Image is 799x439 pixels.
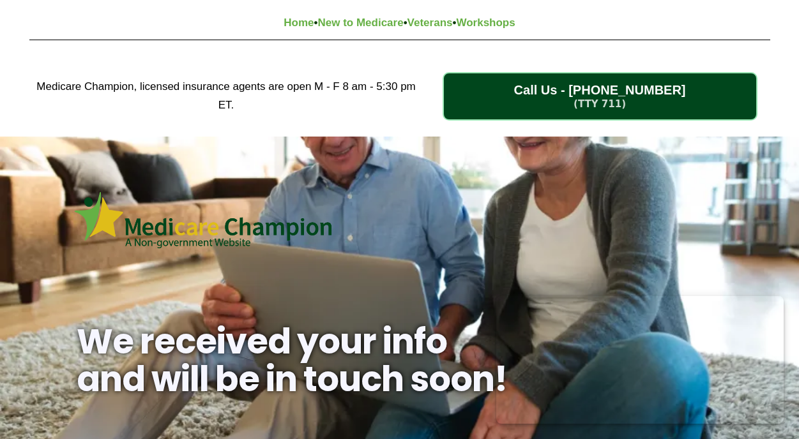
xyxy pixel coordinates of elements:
[443,72,757,121] a: Call Us - 1-833-823-1990 (TTY 711)
[284,17,314,29] a: Home
[452,17,456,29] strong: •
[317,17,403,29] a: New to Medicare
[314,17,318,29] strong: •
[29,78,423,115] h2: Medicare Champion, licensed insurance agents are open M - F 8 am - 5:30 pm ET.
[77,317,507,403] strong: We received your info and will be in touch soon!
[456,17,515,29] a: Workshops
[407,17,453,29] a: Veterans
[574,98,626,110] span: (TTY 711)
[404,17,407,29] strong: •
[514,83,686,98] span: Call Us - [PHONE_NUMBER]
